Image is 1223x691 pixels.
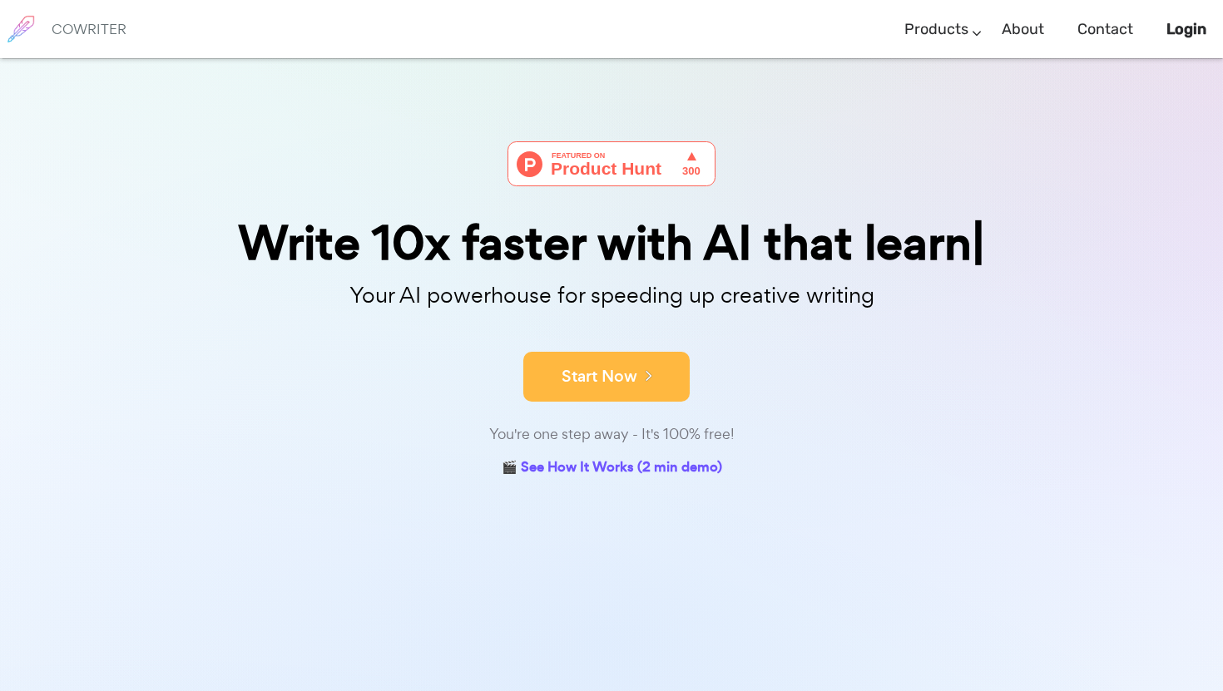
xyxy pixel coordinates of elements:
button: Start Now [523,352,690,402]
b: Login [1166,20,1206,38]
a: 🎬 See How It Works (2 min demo) [502,456,722,481]
a: Products [904,5,968,54]
div: You're one step away - It's 100% free! [196,422,1027,447]
a: About [1002,5,1044,54]
h6: COWRITER [52,22,126,37]
a: Contact [1077,5,1133,54]
div: Write 10x faster with AI that learn [196,220,1027,267]
p: Your AI powerhouse for speeding up creative writing [196,278,1027,313]
a: Login [1166,5,1206,54]
img: Cowriter - Your AI buddy for speeding up creative writing | Product Hunt [508,141,715,186]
